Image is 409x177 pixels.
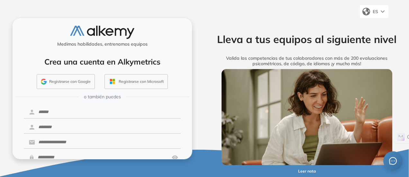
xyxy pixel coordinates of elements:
h5: Medimos habilidades, entrenamos equipos [15,41,189,47]
img: logo-alkemy [70,26,134,39]
span: message [389,157,397,165]
img: arrow [381,10,385,13]
span: ES [373,9,378,14]
button: Registrarse con Microsoft [105,74,168,89]
img: asd [172,151,178,164]
button: Registrarse con Google [37,74,95,89]
span: o también puedes [84,93,121,100]
img: OUTLOOK_ICON [109,78,116,85]
img: world [362,8,370,15]
img: img-more-info [222,69,392,165]
h4: Crea una cuenta en Alkymetrics [21,57,184,66]
h2: Lleva a tus equipos al siguiente nivel [212,33,402,45]
h5: Valida las competencias de tus colaboradores con más de 200 evaluaciones psicométricas, de código... [212,56,402,66]
img: GMAIL_ICON [41,79,47,84]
